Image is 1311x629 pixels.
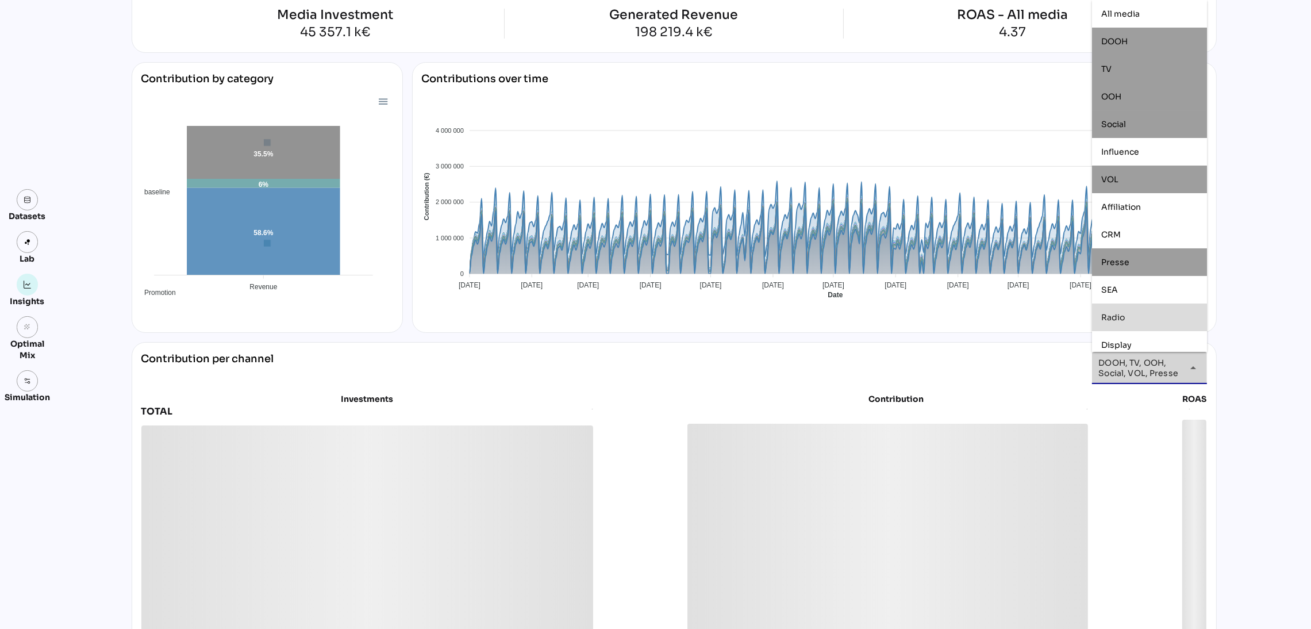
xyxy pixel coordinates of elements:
[699,281,721,289] tspan: [DATE]
[1101,91,1121,102] span: OOH
[1186,361,1200,375] i: arrow_drop_down
[716,393,1077,405] div: Contribution
[435,127,463,134] tspan: 4 000 000
[1101,9,1140,19] span: All media
[422,72,549,104] div: Contributions over time
[1101,64,1112,74] span: TV
[136,289,176,297] span: Promotion
[24,377,32,385] img: settings.svg
[141,405,585,419] div: TOTAL
[1007,281,1029,289] tspan: [DATE]
[610,9,739,21] div: Generated Revenue
[5,338,50,361] div: Optimal Mix
[9,210,46,222] div: Datasets
[1101,174,1118,185] span: VOL
[435,163,463,170] tspan: 3 000 000
[1101,202,1141,212] span: Affiliation
[1101,119,1126,129] span: Social
[141,393,593,405] div: Investments
[10,296,45,307] div: Insights
[822,281,844,289] tspan: [DATE]
[423,172,430,220] text: Contribution (€)
[24,196,32,204] img: data.svg
[762,281,784,289] tspan: [DATE]
[521,281,543,289] tspan: [DATE]
[377,96,387,106] div: Menu
[24,281,32,289] img: graph.svg
[639,281,661,289] tspan: [DATE]
[166,26,504,39] div: 45 357.1 k€
[24,323,32,331] i: grain
[1070,281,1091,289] tspan: [DATE]
[610,26,739,39] div: 198 219.4 k€
[5,392,50,403] div: Simulation
[136,188,170,196] span: baseline
[957,26,1068,39] div: 4.37
[1101,312,1125,323] span: Radio
[828,291,843,299] text: Date
[249,283,277,291] tspan: Revenue
[947,281,968,289] tspan: [DATE]
[1101,147,1139,157] span: Influence
[459,281,480,289] tspan: [DATE]
[435,235,463,241] tspan: 1 000 000
[141,352,274,384] div: Contribution per channel
[24,238,32,246] img: lab.svg
[141,72,393,95] div: Contribution by category
[1099,358,1179,378] span: DOOH, TV, OOH, Social, VOL, Presse
[166,9,504,21] div: Media Investment
[460,270,463,277] tspan: 0
[435,198,463,205] tspan: 2 000 000
[1101,36,1128,47] span: DOOH
[15,253,40,264] div: Lab
[1101,257,1129,267] span: Presse
[1101,229,1121,240] span: CRM
[957,9,1068,21] div: ROAS - All media
[1101,340,1132,350] span: Display
[885,281,906,289] tspan: [DATE]
[577,281,599,289] tspan: [DATE]
[1101,285,1118,295] span: SEA
[1182,393,1206,405] div: ROAS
